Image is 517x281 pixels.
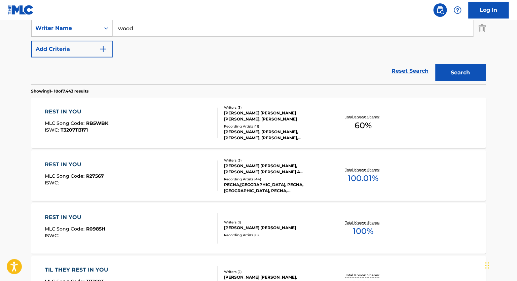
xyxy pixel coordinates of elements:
[469,2,509,19] a: Log In
[436,6,444,14] img: search
[353,225,374,237] span: 100 %
[45,127,61,133] span: ISWC :
[224,182,326,194] div: PECNA,[GEOGRAPHIC_DATA], PECNA,[GEOGRAPHIC_DATA], PECNA, [GEOGRAPHIC_DATA], [PERSON_NAME], [PERSO...
[224,163,326,175] div: [PERSON_NAME] [PERSON_NAME], [PERSON_NAME] [PERSON_NAME] A [PERSON_NAME]
[86,226,105,232] span: R0985H
[45,266,112,274] div: TIL THEY REST IN YOU
[224,225,326,231] div: [PERSON_NAME] [PERSON_NAME]
[389,64,432,78] a: Reset Search
[224,177,326,182] div: Recording Artists ( 44 )
[61,127,88,133] span: T3207113171
[224,105,326,110] div: Writers ( 3 )
[434,3,447,17] a: Public Search
[224,220,326,225] div: Writers ( 1 )
[45,161,104,169] div: REST IN YOU
[99,45,107,53] img: 9d2ae6d4665cec9f34b9.svg
[355,119,372,132] span: 60 %
[436,64,486,81] button: Search
[31,203,486,254] a: REST IN YOUMLC Song Code:R0985HISWC:Writers (1)[PERSON_NAME] [PERSON_NAME]Recording Artists (0)To...
[45,173,86,179] span: MLC Song Code :
[224,129,326,141] div: [PERSON_NAME], [PERSON_NAME], [PERSON_NAME], [PERSON_NAME], [PERSON_NAME]
[31,88,89,94] p: Showing 1 - 10 of 7,443 results
[45,226,86,232] span: MLC Song Code :
[345,167,381,172] p: Total Known Shares:
[86,120,108,126] span: RB5WBK
[224,110,326,122] div: [PERSON_NAME] [PERSON_NAME] [PERSON_NAME], [PERSON_NAME]
[479,20,486,37] img: Delete Criterion
[31,98,486,148] a: REST IN YOUMLC Song Code:RB5WBKISWC:T3207113171Writers (3)[PERSON_NAME] [PERSON_NAME] [PERSON_NAM...
[86,173,104,179] span: R27567
[224,124,326,129] div: Recording Artists ( 11 )
[36,24,96,32] div: Writer Name
[345,220,381,225] p: Total Known Shares:
[483,249,517,281] iframe: Chat Widget
[485,255,489,276] div: Drag
[45,108,108,116] div: REST IN YOU
[45,213,105,221] div: REST IN YOU
[31,150,486,201] a: REST IN YOUMLC Song Code:R27567ISWC:Writers (3)[PERSON_NAME] [PERSON_NAME], [PERSON_NAME] [PERSON...
[45,233,61,239] span: ISWC :
[345,273,381,278] p: Total Known Shares:
[224,233,326,238] div: Recording Artists ( 0 )
[345,114,381,119] p: Total Known Shares:
[348,172,379,184] span: 100.01 %
[45,180,61,186] span: ISWC :
[224,270,326,275] div: Writers ( 2 )
[454,6,462,14] img: help
[8,5,34,15] img: MLC Logo
[224,158,326,163] div: Writers ( 3 )
[31,41,113,58] button: Add Criteria
[45,120,86,126] span: MLC Song Code :
[451,3,465,17] div: Help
